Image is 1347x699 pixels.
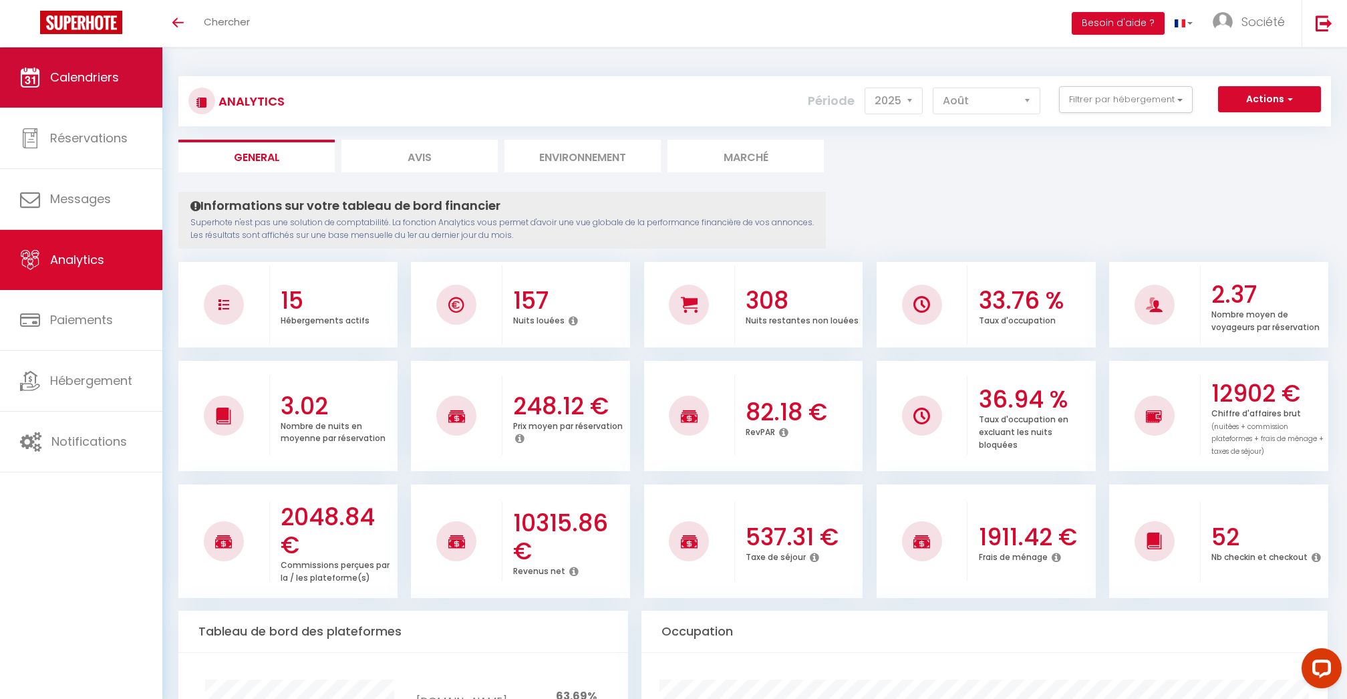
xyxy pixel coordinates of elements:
[513,287,627,315] h3: 157
[979,523,1092,551] h3: 1911.42 €
[1241,13,1285,30] span: Société
[1059,86,1193,113] button: Filtrer par hébergement
[281,287,394,315] h3: 15
[281,418,386,444] p: Nombre de nuits en moyenne par réservation
[979,386,1092,414] h3: 36.94 %
[1211,549,1308,563] p: Nb checkin et checkout
[218,299,229,310] img: NO IMAGE
[1291,643,1347,699] iframe: LiveChat chat widget
[341,140,498,172] li: Avis
[50,251,104,268] span: Analytics
[50,130,128,146] span: Réservations
[1146,408,1163,424] img: NO IMAGE
[178,611,628,653] div: Tableau de bord des plateformes
[50,372,132,389] span: Hébergement
[746,312,859,326] p: Nuits restantes non louées
[1213,12,1233,32] img: ...
[190,217,814,242] p: Superhote n'est pas une solution de comptabilité. La fonction Analytics vous permet d'avoir une v...
[40,11,122,34] img: Super Booking
[215,86,285,116] h3: Analytics
[178,140,335,172] li: General
[979,411,1068,450] p: Taux d'occupation en excluant les nuits bloquées
[513,509,627,565] h3: 10315.86 €
[281,503,394,559] h3: 2048.84 €
[1218,86,1321,113] button: Actions
[51,433,127,450] span: Notifications
[50,311,113,328] span: Paiements
[1211,380,1325,408] h3: 12902 €
[746,398,859,426] h3: 82.18 €
[667,140,824,172] li: Marché
[746,549,806,563] p: Taxe de séjour
[513,563,565,577] p: Revenus net
[913,408,930,424] img: NO IMAGE
[281,392,394,420] h3: 3.02
[746,523,859,551] h3: 537.31 €
[1211,306,1320,333] p: Nombre moyen de voyageurs par réservation
[808,86,855,116] label: Période
[1211,422,1324,457] span: (nuitées + commission plateformes + frais de ménage + taxes de séjour)
[641,611,1327,653] div: Occupation
[979,312,1056,326] p: Taux d'occupation
[190,198,814,213] h4: Informations sur votre tableau de bord financier
[281,557,390,583] p: Commissions perçues par la / les plateforme(s)
[513,392,627,420] h3: 248.12 €
[1316,15,1332,31] img: logout
[504,140,661,172] li: Environnement
[513,418,623,432] p: Prix moyen par réservation
[204,15,250,29] span: Chercher
[1211,281,1325,309] h3: 2.37
[979,549,1048,563] p: Frais de ménage
[746,424,775,438] p: RevPAR
[1211,523,1325,551] h3: 52
[1211,405,1324,457] p: Chiffre d'affaires brut
[50,190,111,207] span: Messages
[979,287,1092,315] h3: 33.76 %
[513,312,565,326] p: Nuits louées
[50,69,119,86] span: Calendriers
[1072,12,1165,35] button: Besoin d'aide ?
[281,312,369,326] p: Hébergements actifs
[746,287,859,315] h3: 308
